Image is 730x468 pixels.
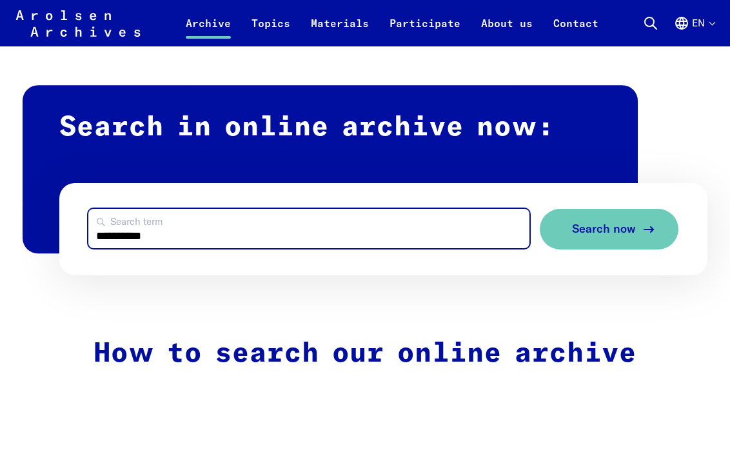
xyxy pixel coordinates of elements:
[540,209,678,249] button: Search now
[674,15,715,46] button: English, language selection
[301,15,379,46] a: Materials
[241,15,301,46] a: Topics
[471,15,543,46] a: About us
[23,85,638,253] h2: Search in online archive now:
[175,8,609,39] nav: Primary
[543,15,609,46] a: Contact
[92,337,638,370] h2: How to search our online archive
[175,15,241,46] a: Archive
[379,15,471,46] a: Participate
[572,222,636,236] span: Search now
